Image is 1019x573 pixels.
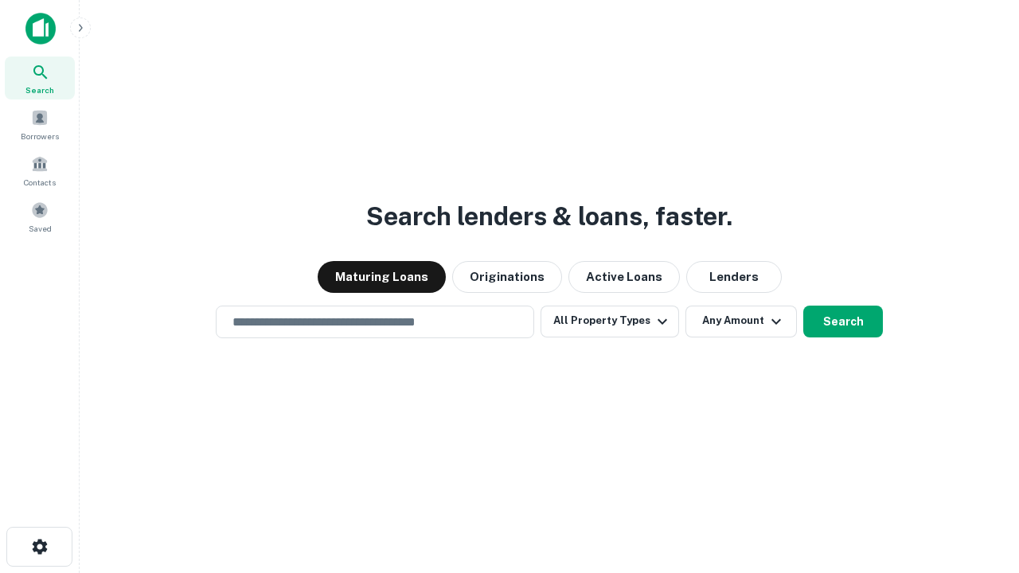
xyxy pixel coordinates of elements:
[29,222,52,235] span: Saved
[5,149,75,192] a: Contacts
[5,195,75,238] a: Saved
[5,103,75,146] a: Borrowers
[21,130,59,142] span: Borrowers
[25,84,54,96] span: Search
[25,13,56,45] img: capitalize-icon.png
[452,261,562,293] button: Originations
[568,261,680,293] button: Active Loans
[803,306,883,337] button: Search
[5,57,75,99] a: Search
[318,261,446,293] button: Maturing Loans
[939,446,1019,522] iframe: Chat Widget
[24,176,56,189] span: Contacts
[686,261,782,293] button: Lenders
[685,306,797,337] button: Any Amount
[541,306,679,337] button: All Property Types
[366,197,732,236] h3: Search lenders & loans, faster.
